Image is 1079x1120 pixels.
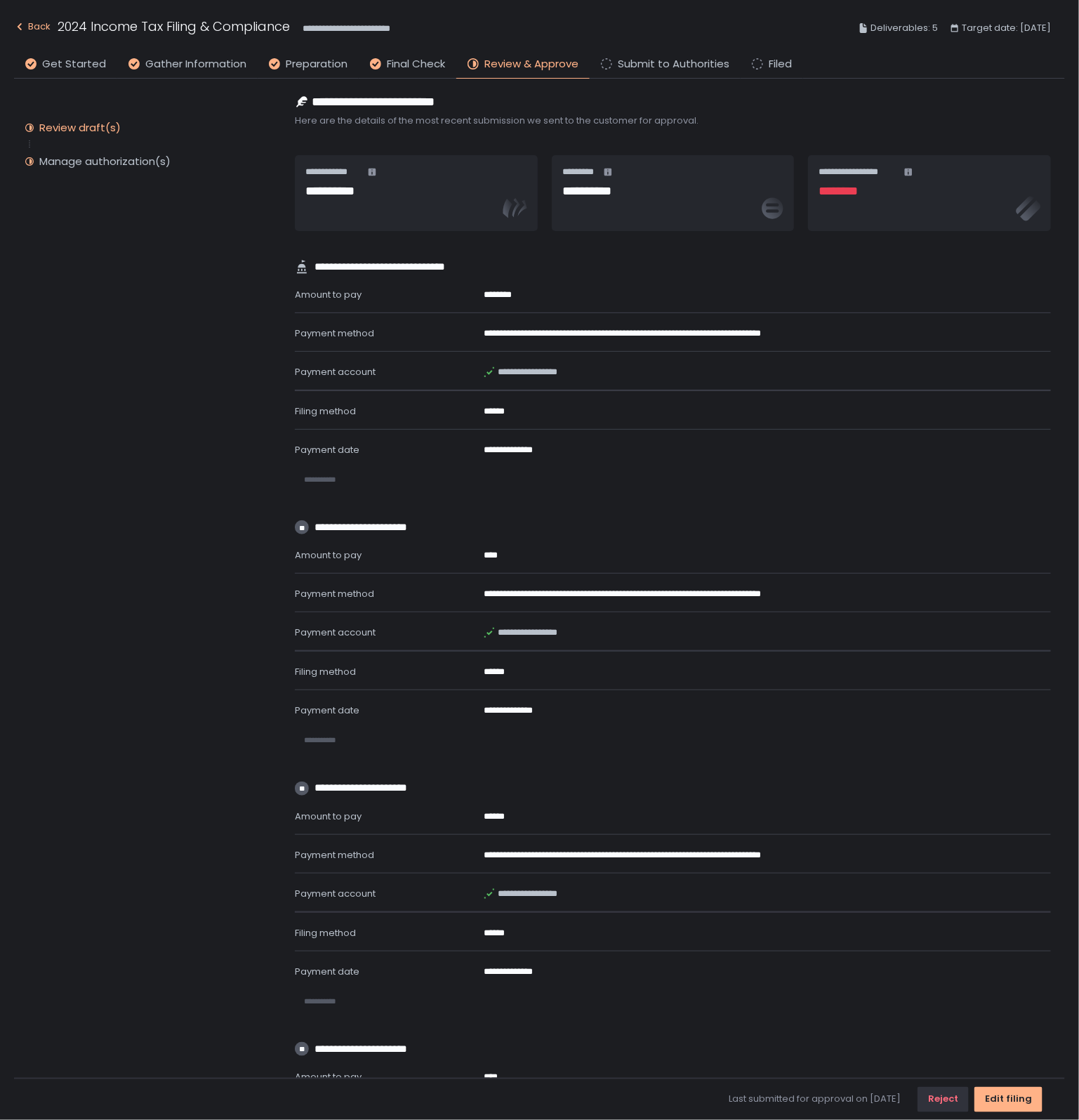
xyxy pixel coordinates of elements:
div: Manage authorization(s) [39,154,171,169]
span: Filing method [295,404,356,418]
span: Filing method [295,665,356,678]
span: Amount to pay [295,288,362,301]
div: Edit filing [985,1093,1032,1106]
span: Payment method [295,587,374,600]
div: Back [14,18,51,35]
h1: 2024 Income Tax Filing & Compliance [58,17,290,36]
span: Amount to pay [295,548,362,562]
span: Submit to Authorities [618,56,729,72]
span: Review & Approve [484,56,578,72]
button: Reject [918,1087,969,1112]
span: Amount to pay [295,1070,362,1083]
span: Payment account [295,365,376,378]
span: Last submitted for approval on [DATE] [729,1093,901,1106]
span: Payment method [295,848,374,862]
span: Gather Information [145,56,246,72]
span: Target date: [DATE] [962,20,1051,37]
span: Final Check [387,56,445,72]
button: Edit filing [974,1087,1042,1112]
span: Payment date [295,704,359,717]
span: Payment account [295,626,376,639]
span: Get Started [42,56,106,72]
span: Payment date [295,443,359,456]
span: Preparation [286,56,347,72]
span: Here are the details of the most recent submission we sent to the customer for approval. [295,114,1051,127]
span: Filed [769,56,792,72]
span: Payment account [295,887,376,900]
button: Back [14,17,51,40]
div: Review draft(s) [39,121,121,135]
span: Payment method [295,327,374,340]
span: Payment date [295,965,359,978]
span: Amount to pay [295,810,362,823]
span: Filing method [295,926,356,940]
span: Deliverables: 5 [871,20,938,37]
div: Reject [928,1093,958,1106]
